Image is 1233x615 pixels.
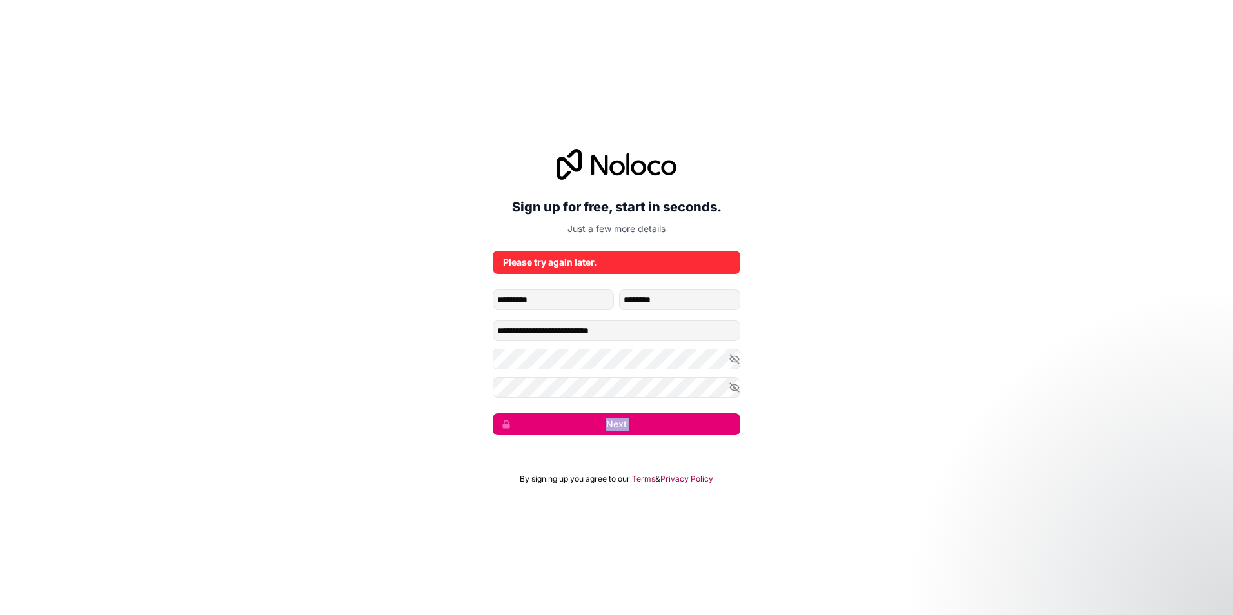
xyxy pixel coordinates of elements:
[520,474,630,484] span: By signing up you agree to our
[632,474,655,484] a: Terms
[660,474,713,484] a: Privacy Policy
[493,195,740,219] h2: Sign up for free, start in seconds.
[655,474,660,484] span: &
[493,349,740,369] input: Password
[493,222,740,235] p: Just a few more details
[493,413,740,435] button: Next
[619,289,740,310] input: family-name
[493,377,740,398] input: Confirm password
[503,256,730,269] div: Please try again later.
[493,320,740,341] input: Email address
[975,518,1233,609] iframe: Intercom notifications message
[493,289,614,310] input: given-name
